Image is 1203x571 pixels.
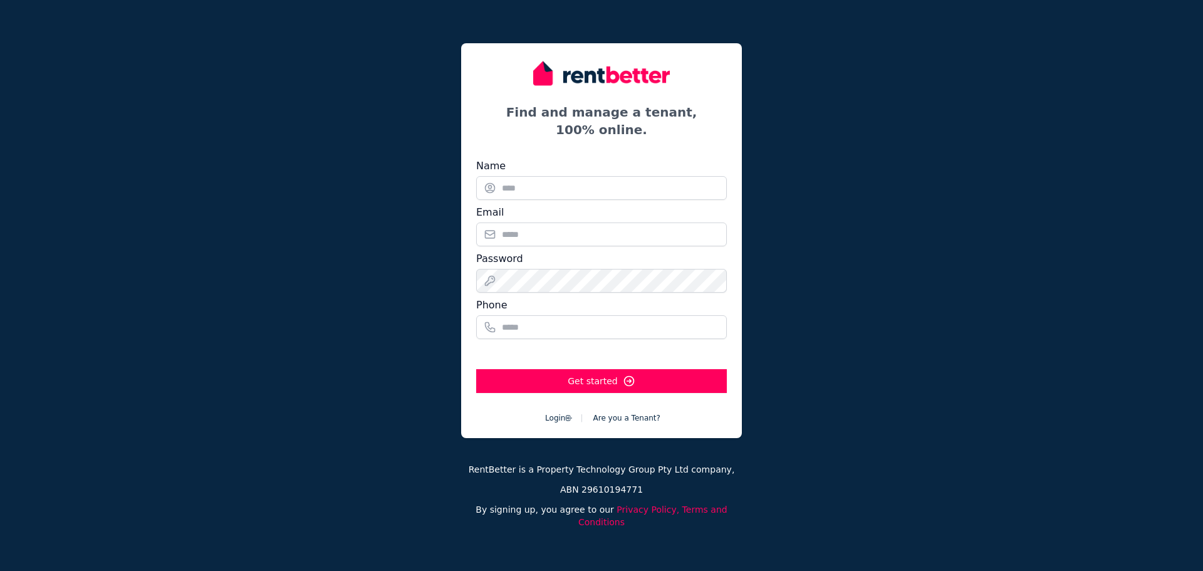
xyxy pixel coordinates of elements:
[545,414,573,422] a: Login
[476,369,727,393] button: Get started
[476,298,508,313] label: Phone
[476,103,727,139] h1: Find and manage a tenant, 100% online.
[476,251,523,266] label: Password
[461,463,742,476] p: RentBetter is a Property Technology Group Pty Ltd company,
[580,414,583,422] span: |
[578,505,727,527] a: Privacy Policy, Terms and Conditions
[533,58,670,88] img: RentBetter logo
[461,503,742,528] p: By signing up, you agree to our
[476,205,504,220] label: Email
[476,159,506,174] label: Name
[593,414,660,422] span: Tenant's please click here.
[461,483,742,496] p: ABN 29610194771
